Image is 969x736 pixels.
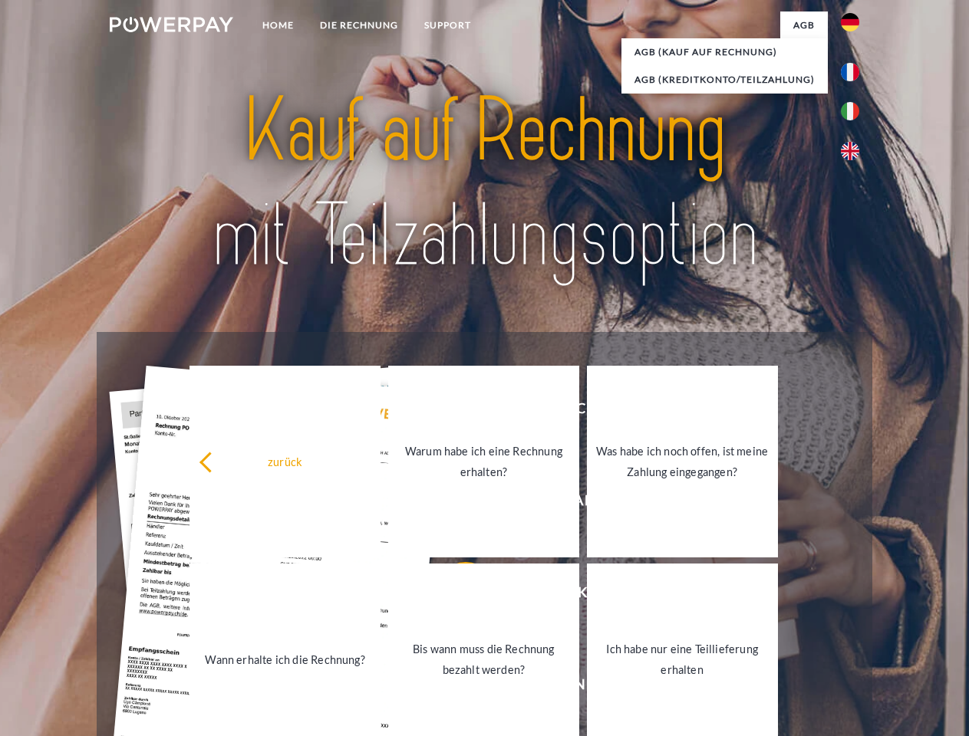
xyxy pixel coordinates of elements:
[841,102,859,120] img: it
[110,17,233,32] img: logo-powerpay-white.svg
[841,13,859,31] img: de
[780,11,828,39] a: agb
[621,66,828,94] a: AGB (Kreditkonto/Teilzahlung)
[397,441,570,482] div: Warum habe ich eine Rechnung erhalten?
[411,11,484,39] a: SUPPORT
[596,639,769,680] div: Ich habe nur eine Teillieferung erhalten
[587,366,778,557] a: Was habe ich noch offen, ist meine Zahlung eingegangen?
[397,639,570,680] div: Bis wann muss die Rechnung bezahlt werden?
[841,142,859,160] img: en
[596,441,769,482] div: Was habe ich noch offen, ist meine Zahlung eingegangen?
[249,11,307,39] a: Home
[621,38,828,66] a: AGB (Kauf auf Rechnung)
[841,63,859,81] img: fr
[307,11,411,39] a: DIE RECHNUNG
[147,74,822,294] img: title-powerpay_de.svg
[199,451,371,472] div: zurück
[199,649,371,669] div: Wann erhalte ich die Rechnung?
